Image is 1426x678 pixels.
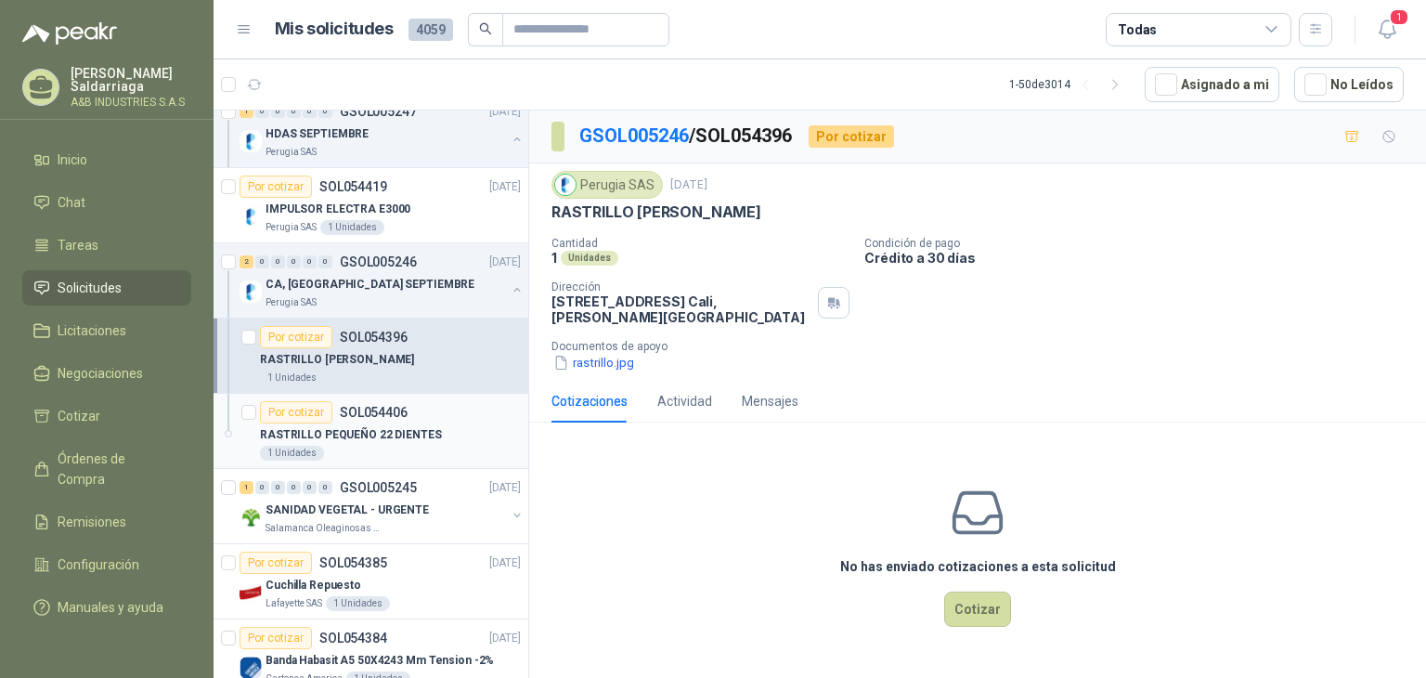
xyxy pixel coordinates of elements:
div: 0 [318,255,332,268]
p: Cantidad [551,237,849,250]
a: Inicio [22,142,191,177]
p: Crédito a 30 días [864,250,1419,266]
div: 0 [271,481,285,494]
span: Configuración [58,554,139,575]
div: 0 [287,481,301,494]
p: Lafayette SAS [266,596,322,611]
p: Documentos de apoyo [551,340,1419,353]
p: A&B INDUSTRIES S.A.S [71,97,191,108]
p: [DATE] [489,178,521,196]
h1: Mis solicitudes [275,16,394,43]
span: Solicitudes [58,278,122,298]
p: GSOL005246 [340,255,417,268]
a: Negociaciones [22,356,191,391]
div: 0 [255,255,269,268]
span: search [479,22,492,35]
p: SOL054384 [319,632,387,645]
span: Tareas [58,235,98,255]
p: RASTRILLO [PERSON_NAME] [551,202,761,222]
div: 0 [303,105,317,118]
a: GSOL005246 [579,124,689,147]
div: 2 [240,255,253,268]
a: Remisiones [22,504,191,540]
div: Todas [1118,20,1157,40]
p: CA, [GEOGRAPHIC_DATA] SEPTIEMBRE [266,276,474,293]
button: Asignado a mi [1145,67,1279,102]
p: SOL054396 [340,331,408,344]
a: Cotizar [22,398,191,434]
p: [DATE] [489,554,521,572]
p: Perugia SAS [266,145,317,160]
button: Cotizar [944,592,1011,627]
button: 1 [1370,13,1404,46]
span: Cotizar [58,406,100,426]
div: 1 Unidades [260,446,324,461]
div: Por cotizar [240,176,312,198]
a: Chat [22,185,191,220]
a: Por cotizarSOL054396RASTRILLO [PERSON_NAME]1 Unidades [214,319,528,394]
div: 1 Unidades [260,371,324,385]
img: Company Logo [555,175,576,195]
span: Licitaciones [58,320,126,341]
p: Dirección [551,280,810,293]
span: Inicio [58,150,87,170]
p: Condición de pago [864,237,1419,250]
p: 1 [551,250,557,266]
p: Cuchilla Repuesto [266,577,361,594]
img: Company Logo [240,506,262,528]
span: 1 [1389,8,1409,26]
div: Cotizaciones [551,391,628,411]
p: HDAS SEPTIEMBRE [266,125,369,143]
span: Órdenes de Compra [58,449,174,489]
div: 1 Unidades [320,220,384,235]
div: 0 [255,105,269,118]
div: 0 [287,105,301,118]
p: SOL054385 [319,556,387,569]
p: GSOL005245 [340,481,417,494]
p: [DATE] [670,176,707,194]
p: [PERSON_NAME] Saldarriaga [71,67,191,93]
div: 0 [287,255,301,268]
button: No Leídos [1294,67,1404,102]
a: Manuales y ayuda [22,590,191,625]
p: SOL054406 [340,406,408,419]
img: Company Logo [240,130,262,152]
p: Perugia SAS [266,220,317,235]
a: Tareas [22,228,191,263]
div: 0 [271,255,285,268]
a: Licitaciones [22,313,191,348]
p: [DATE] [489,630,521,647]
a: Por cotizarSOL054385[DATE] Company LogoCuchilla RepuestoLafayette SAS1 Unidades [214,544,528,619]
span: Negociaciones [58,363,143,384]
img: Logo peakr [22,22,117,45]
a: Solicitudes [22,270,191,306]
div: Por cotizar [809,125,894,148]
a: Configuración [22,547,191,582]
div: 0 [303,255,317,268]
a: 2 0 0 0 0 0 GSOL005246[DATE] Company LogoCA, [GEOGRAPHIC_DATA] SEPTIEMBREPerugia SAS [240,251,525,310]
div: Por cotizar [240,552,312,574]
div: 0 [318,105,332,118]
div: Actividad [657,391,712,411]
span: 4059 [408,19,453,41]
a: 1 0 0 0 0 0 GSOL005245[DATE] Company LogoSANIDAD VEGETAL - URGENTESalamanca Oleaginosas SAS [240,476,525,536]
div: Mensajes [742,391,798,411]
a: Órdenes de Compra [22,441,191,497]
p: RASTRILLO PEQUEÑO 22 DIENTES [260,426,442,444]
div: 0 [303,481,317,494]
p: SOL054419 [319,180,387,193]
p: [STREET_ADDRESS] Cali , [PERSON_NAME][GEOGRAPHIC_DATA] [551,293,810,325]
img: Company Logo [240,280,262,303]
div: Perugia SAS [551,171,663,199]
div: 1 Unidades [326,596,390,611]
a: 1 0 0 0 0 0 GSOL005247[DATE] Company LogoHDAS SEPTIEMBREPerugia SAS [240,100,525,160]
p: IMPULSOR ELECTRA E3000 [266,201,410,218]
p: [DATE] [489,103,521,121]
span: Manuales y ayuda [58,597,163,618]
p: Salamanca Oleaginosas SAS [266,521,382,536]
div: Por cotizar [260,326,332,348]
div: 0 [271,105,285,118]
span: Remisiones [58,512,126,532]
a: Por cotizarSOL054406RASTRILLO PEQUEÑO 22 DIENTES1 Unidades [214,394,528,469]
p: SANIDAD VEGETAL - URGENTE [266,502,429,519]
